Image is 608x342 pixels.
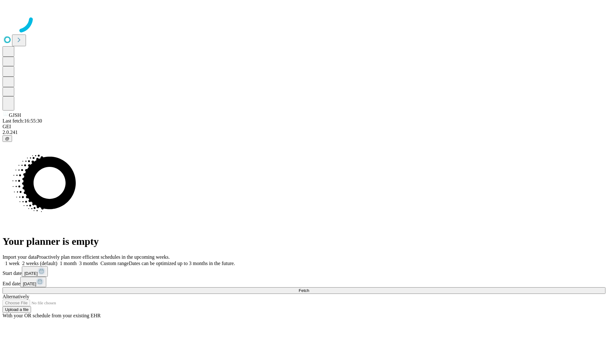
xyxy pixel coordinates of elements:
[3,306,31,313] button: Upload a file
[100,261,129,266] span: Custom range
[3,135,12,142] button: @
[60,261,77,266] span: 1 month
[3,124,605,130] div: GEI
[3,277,605,287] div: End date
[129,261,235,266] span: Dates can be optimized up to 3 months in the future.
[3,118,42,123] span: Last fetch: 16:55:30
[20,277,46,287] button: [DATE]
[3,313,101,318] span: With your OR schedule from your existing EHR
[3,254,37,260] span: Import your data
[24,271,38,276] span: [DATE]
[3,287,605,294] button: Fetch
[3,236,605,247] h1: Your planner is empty
[3,294,29,299] span: Alternatively
[3,130,605,135] div: 2.0.241
[5,136,9,141] span: @
[9,112,21,118] span: GJSH
[22,261,57,266] span: 2 weeks (default)
[22,266,48,277] button: [DATE]
[5,261,20,266] span: 1 week
[23,282,36,286] span: [DATE]
[79,261,98,266] span: 3 months
[37,254,170,260] span: Proactively plan more efficient schedules in the upcoming weeks.
[3,266,605,277] div: Start date
[299,288,309,293] span: Fetch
